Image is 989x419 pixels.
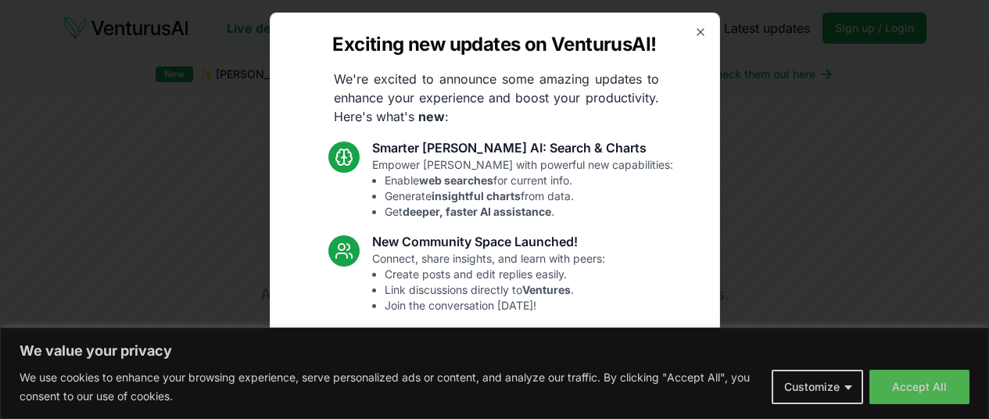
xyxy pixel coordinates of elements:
li: See topics. [385,392,625,407]
p: Enjoy a more streamlined, connected experience: [372,345,625,407]
strong: web searches [419,174,493,187]
p: We're excited to announce some amazing updates to enhance your experience and boost your producti... [321,70,672,126]
strong: introductions [498,361,572,374]
h3: Smarter [PERSON_NAME] AI: Search & Charts [372,138,673,157]
li: Generate from data. [385,188,673,204]
h3: Dashboard Latest News & Socials [372,326,625,345]
li: Get . [385,204,673,220]
strong: trending relevant social [404,392,531,406]
h3: New Community Space Launched! [372,232,605,251]
li: Create posts and edit replies easily. [385,267,605,282]
li: Standardized analysis . [385,360,625,376]
strong: Ventures [522,283,571,296]
li: Enable for current info. [385,173,673,188]
strong: deeper, faster AI assistance [403,205,551,218]
p: Connect, share insights, and learn with peers: [372,251,605,313]
strong: latest industry news [422,377,531,390]
strong: new [418,109,445,124]
li: Access articles. [385,376,625,392]
h2: Exciting new updates on VenturusAI! [332,32,656,57]
p: Empower [PERSON_NAME] with powerful new capabilities: [372,157,673,220]
li: Join the conversation [DATE]! [385,298,605,313]
li: Link discussions directly to . [385,282,605,298]
strong: insightful charts [432,189,521,202]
